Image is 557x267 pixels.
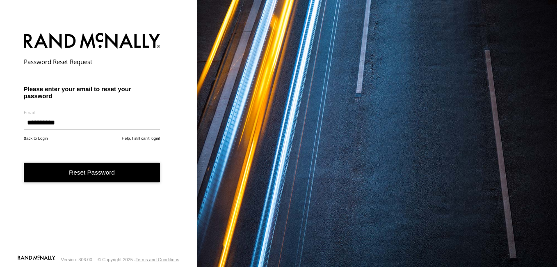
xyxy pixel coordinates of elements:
[24,31,160,52] img: Rand McNally
[24,85,160,99] h3: Please enter your email to reset your password
[98,257,179,262] div: © Copyright 2025 -
[24,163,160,183] button: Reset Password
[18,255,55,264] a: Visit our Website
[24,136,48,140] a: Back to Login
[61,257,92,262] div: Version: 306.00
[136,257,179,262] a: Terms and Conditions
[122,136,160,140] a: Help, I still can't login!
[24,109,160,115] label: Email
[24,58,160,66] h2: Password Reset Request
